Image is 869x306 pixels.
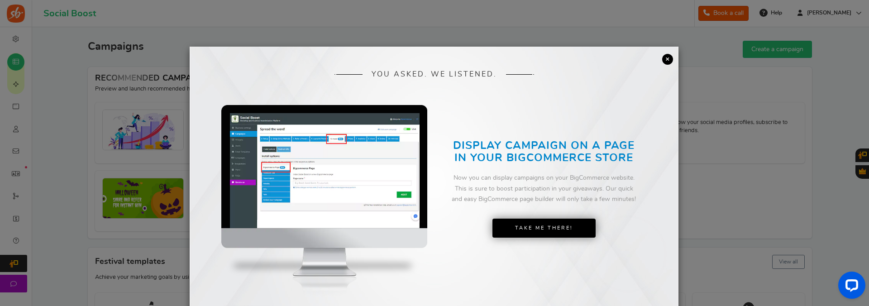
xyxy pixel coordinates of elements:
[372,71,497,79] span: YOU ASKED. WE LISTENED.
[831,268,869,306] iframe: LiveChat chat widget
[492,219,596,238] a: Take Me There!
[452,140,636,164] h2: DISPLAY CAMPAIGN ON A PAGE IN YOUR BIGCOMMERCE STORE
[230,113,420,228] img: screenshot
[452,173,636,205] div: Now you can display campaigns on your BigCommerce website. This is sure to boost participation in...
[662,54,673,65] a: ×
